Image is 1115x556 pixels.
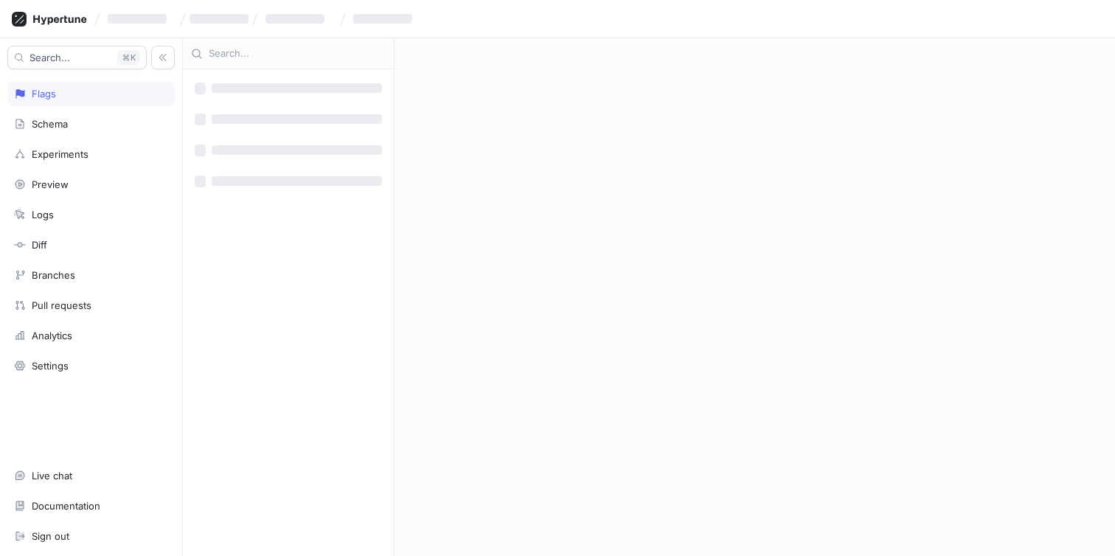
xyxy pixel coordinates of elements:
div: K [117,50,140,65]
div: Analytics [32,330,72,341]
span: ‌ [265,14,324,24]
button: ‌ [260,7,336,31]
button: ‌ [347,7,424,31]
div: Branches [32,269,75,281]
button: ‌ [102,7,178,31]
span: ‌ [212,83,382,93]
div: Preview [32,178,69,190]
button: Search...K [7,46,147,69]
span: ‌ [212,114,382,124]
span: ‌ [195,176,206,187]
div: Sign out [32,530,69,542]
span: ‌ [190,14,249,24]
div: Settings [32,360,69,372]
div: Diff [32,239,47,251]
span: ‌ [195,83,206,94]
span: ‌ [195,145,206,156]
span: ‌ [212,176,382,186]
div: Experiments [32,148,88,160]
div: Flags [32,88,56,100]
div: Live chat [32,470,72,482]
div: Schema [32,118,68,130]
div: Pull requests [32,299,91,311]
input: Search... [209,46,386,61]
a: Documentation [7,493,175,518]
div: Documentation [32,500,100,512]
div: Logs [32,209,54,220]
span: Search... [29,53,70,62]
span: ‌ [212,145,382,155]
span: ‌ [195,114,206,125]
span: ‌ [353,14,412,24]
span: ‌ [108,14,167,24]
